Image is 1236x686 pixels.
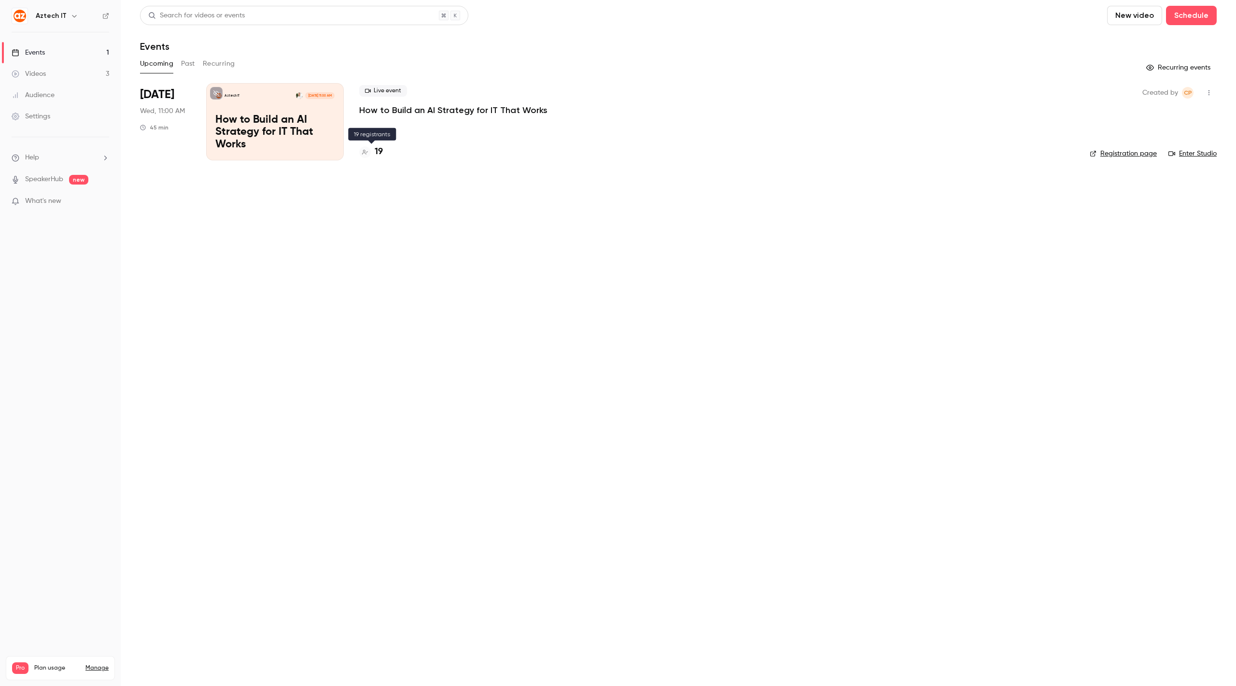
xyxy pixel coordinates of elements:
[215,114,335,151] p: How to Build an AI Strategy for IT That Works
[1168,149,1217,158] a: Enter Studio
[148,11,245,21] div: Search for videos or events
[25,174,63,185] a: SpeakerHub
[1090,149,1157,158] a: Registration page
[203,56,235,71] button: Recurring
[359,145,383,158] a: 19
[85,664,109,672] a: Manage
[12,90,55,100] div: Audience
[305,92,334,99] span: [DATE] 11:00 AM
[12,662,28,674] span: Pro
[140,124,169,131] div: 45 min
[12,48,45,57] div: Events
[206,83,344,160] a: How to Build an AI Strategy for IT That WorksAztech ITSean Houghton[DATE] 11:00 AMHow to Build an...
[181,56,195,71] button: Past
[296,92,303,99] img: Sean Houghton
[1142,87,1178,99] span: Created by
[140,87,174,102] span: [DATE]
[1142,60,1217,75] button: Recurring events
[12,112,50,121] div: Settings
[12,69,46,79] div: Videos
[140,83,191,160] div: Sep 10 Wed, 11:00 AM (Europe/London)
[375,145,383,158] h4: 19
[225,93,239,98] p: Aztech IT
[25,153,39,163] span: Help
[36,11,67,21] h6: Aztech IT
[1184,87,1192,99] span: CP
[34,664,80,672] span: Plan usage
[140,106,185,116] span: Wed, 11:00 AM
[140,56,173,71] button: Upcoming
[69,175,88,185] span: new
[12,8,28,24] img: Aztech IT
[1166,6,1217,25] button: Schedule
[98,197,109,206] iframe: Noticeable Trigger
[12,153,109,163] li: help-dropdown-opener
[140,41,169,52] h1: Events
[25,196,61,206] span: What's new
[359,85,407,97] span: Live event
[359,104,548,116] a: How to Build an AI Strategy for IT That Works
[1107,6,1162,25] button: New video
[1182,87,1194,99] span: Charlotte Parkinson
